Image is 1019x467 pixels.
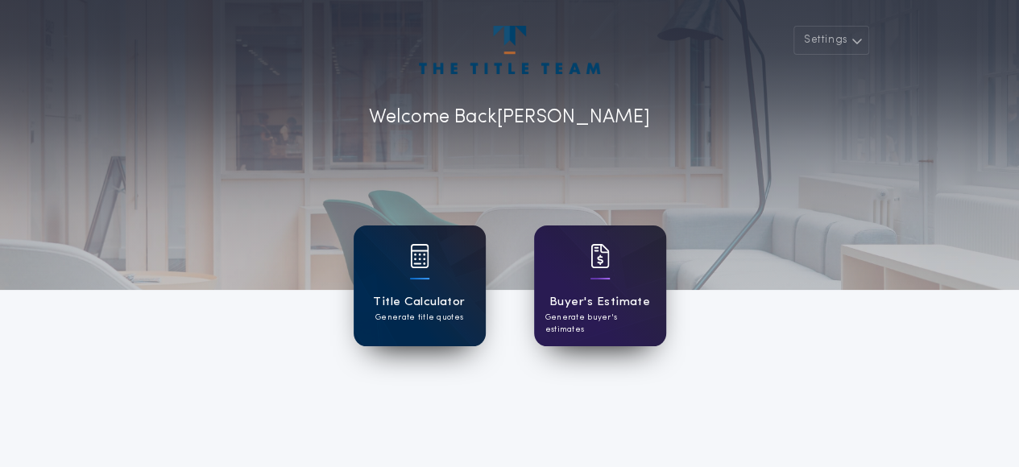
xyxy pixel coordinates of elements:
[373,293,465,312] h1: Title Calculator
[590,244,610,268] img: card icon
[410,244,429,268] img: card icon
[534,225,666,346] a: card iconBuyer's EstimateGenerate buyer's estimates
[375,312,463,324] p: Generate title quotes
[419,26,599,74] img: account-logo
[354,225,486,346] a: card iconTitle CalculatorGenerate title quotes
[549,293,650,312] h1: Buyer's Estimate
[793,26,869,55] button: Settings
[369,103,650,132] p: Welcome Back [PERSON_NAME]
[545,312,655,336] p: Generate buyer's estimates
